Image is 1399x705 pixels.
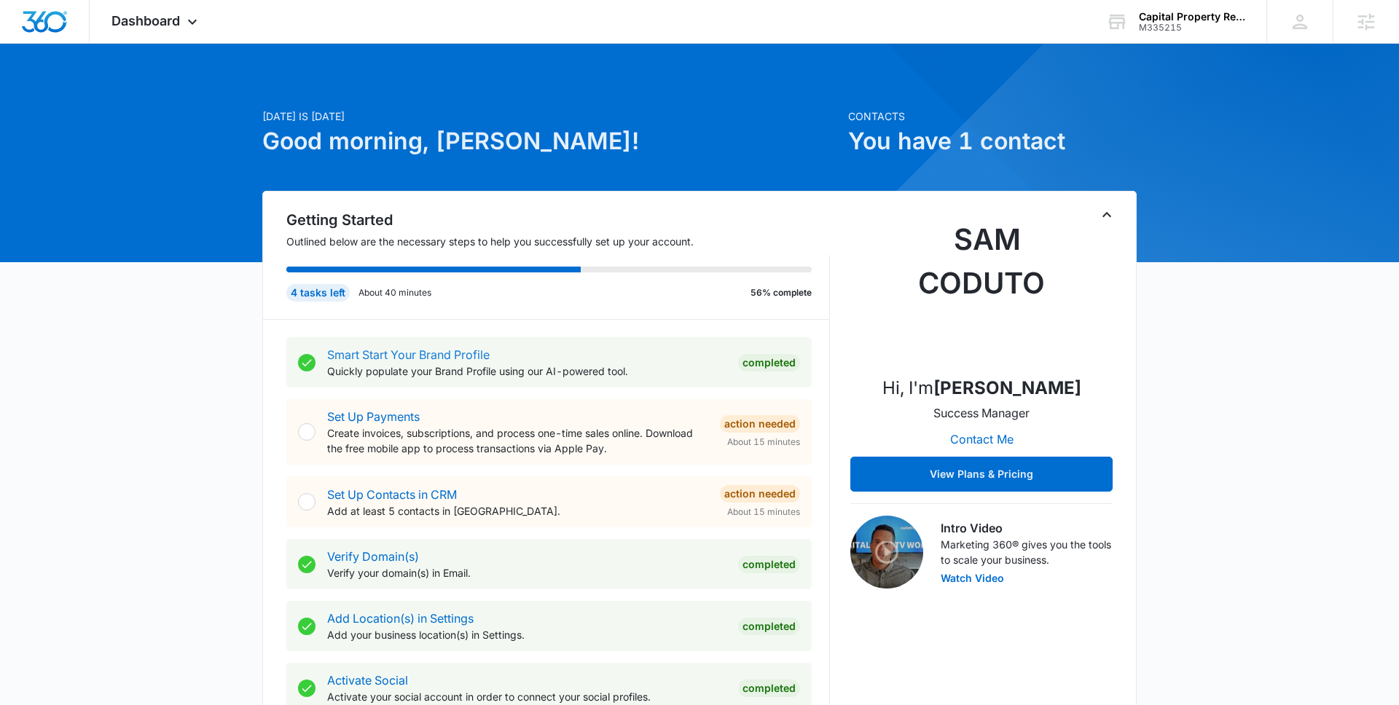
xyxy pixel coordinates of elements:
div: Completed [738,556,800,573]
a: Smart Start Your Brand Profile [327,347,490,362]
button: View Plans & Pricing [850,457,1113,492]
p: Verify your domain(s) in Email. [327,565,726,580]
button: Toggle Collapse [1098,206,1116,224]
a: Verify Domain(s) [327,549,419,564]
div: Completed [738,354,800,371]
p: About 40 minutes [358,286,431,299]
div: Action Needed [720,485,800,503]
img: Sam Coduto [909,218,1054,363]
button: Watch Video [941,573,1004,583]
strong: [PERSON_NAME] [933,377,1081,398]
p: Outlined below are the necessary steps to help you successfully set up your account. [286,234,830,249]
p: 56% complete [751,286,812,299]
a: Set Up Contacts in CRM [327,487,457,502]
p: Activate your social account in order to connect your social profiles. [327,689,726,704]
p: Quickly populate your Brand Profile using our AI-powered tool. [327,363,726,379]
button: Contact Me [936,422,1028,457]
a: Add Location(s) in Settings [327,611,474,626]
div: Completed [738,680,800,697]
p: Success Manager [933,404,1030,422]
div: 4 tasks left [286,284,350,302]
span: Dashboard [111,13,180,28]
p: Contacts [848,109,1137,124]
p: Create invoices, subscriptions, and process one-time sales online. Download the free mobile app t... [327,425,708,456]
a: Set Up Payments [327,409,420,424]
div: account name [1139,11,1245,23]
h1: You have 1 contact [848,124,1137,159]
h2: Getting Started [286,209,830,231]
div: Action Needed [720,415,800,433]
div: Completed [738,618,800,635]
img: Intro Video [850,516,923,588]
h1: Good morning, [PERSON_NAME]! [262,124,839,159]
p: [DATE] is [DATE] [262,109,839,124]
p: Hi, I'm [882,375,1081,401]
p: Add at least 5 contacts in [GEOGRAPHIC_DATA]. [327,503,708,519]
a: Activate Social [327,673,408,688]
p: Marketing 360® gives you the tools to scale your business. [941,537,1113,567]
span: About 15 minutes [727,436,800,449]
div: account id [1139,23,1245,33]
h3: Intro Video [941,519,1113,537]
span: About 15 minutes [727,505,800,519]
p: Add your business location(s) in Settings. [327,627,726,642]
